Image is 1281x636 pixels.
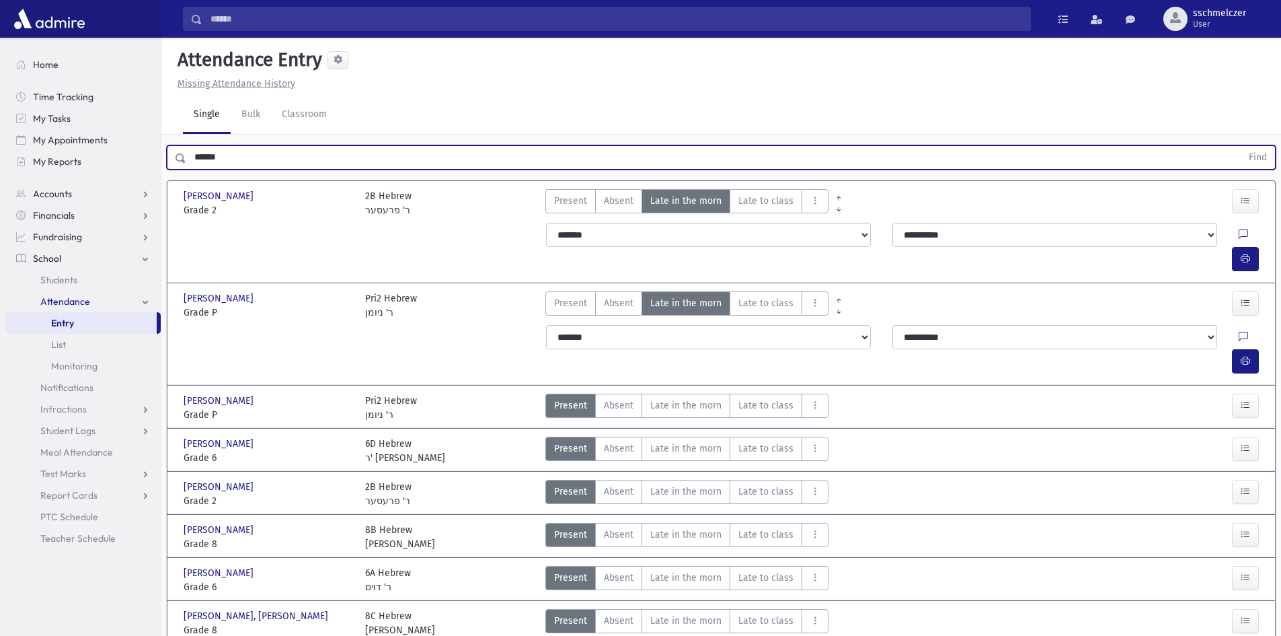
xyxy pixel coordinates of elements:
span: School [33,252,61,264]
a: Financials [5,205,161,226]
span: Notifications [40,382,93,394]
a: Student Logs [5,420,161,441]
div: Pri2 Hebrew ר' ניומן [365,394,417,422]
span: Absent [604,398,633,413]
a: Monitoring [5,355,161,377]
div: 6A Hebrew ר' דוים [365,566,411,594]
span: [PERSON_NAME] [184,394,256,408]
a: PTC Schedule [5,506,161,528]
span: Accounts [33,188,72,200]
span: Present [554,441,587,456]
span: [PERSON_NAME] [184,523,256,537]
span: Late in the morn [650,614,722,628]
a: Teacher Schedule [5,528,161,549]
span: Present [554,194,587,208]
span: Late to class [738,441,793,456]
a: Report Cards [5,485,161,506]
span: Late in the morn [650,571,722,585]
div: AttTypes [545,189,828,217]
img: AdmirePro [11,5,88,32]
span: Fundraising [33,231,82,243]
div: Pri2 Hebrew ר' ניומן [365,291,417,320]
div: AttTypes [545,394,828,422]
span: Late to class [738,485,793,499]
span: [PERSON_NAME], [PERSON_NAME] [184,609,331,623]
a: Accounts [5,183,161,205]
span: Late in the morn [650,296,722,310]
span: Infractions [40,403,87,415]
span: Home [33,59,59,71]
span: [PERSON_NAME] [184,189,256,203]
span: Late in the morn [650,398,722,413]
div: 2B Hebrew ר' פרעסער [365,480,412,508]
span: My Appointments [33,134,108,146]
span: [PERSON_NAME] [184,291,256,306]
span: Entry [51,317,74,329]
span: Absent [604,296,633,310]
span: Grade 6 [184,580,352,594]
span: Late in the morn [650,441,722,456]
span: Late in the morn [650,528,722,542]
span: Attendance [40,295,90,308]
a: Fundraising [5,226,161,248]
a: Students [5,269,161,291]
span: Present [554,571,587,585]
a: Test Marks [5,463,161,485]
span: Students [40,274,77,286]
a: List [5,334,161,355]
a: Time Tracking [5,86,161,108]
span: Grade 2 [184,494,352,508]
span: Test Marks [40,468,86,480]
span: Late to class [738,571,793,585]
div: AttTypes [545,480,828,508]
a: Classroom [271,96,338,134]
span: Late to class [738,398,793,413]
div: AttTypes [545,566,828,594]
a: Entry [5,312,157,334]
button: Find [1241,146,1275,169]
span: Absent [604,571,633,585]
span: Late in the morn [650,194,722,208]
a: Home [5,54,161,75]
span: Present [554,398,587,413]
div: 8B Hebrew [PERSON_NAME] [365,523,435,551]
u: Missing Attendance History [178,78,295,90]
span: My Reports [33,155,81,168]
span: Grade 6 [184,451,352,465]
span: sschmelczer [1193,8,1246,19]
a: Infractions [5,398,161,420]
span: Grade 8 [184,537,352,551]
div: AttTypes [545,437,828,465]
span: Present [554,528,587,542]
span: Financials [33,209,75,221]
span: Late to class [738,194,793,208]
div: AttTypes [545,291,828,320]
span: PTC Schedule [40,511,98,523]
div: AttTypes [545,523,828,551]
a: Notifications [5,377,161,398]
span: Time Tracking [33,91,93,103]
a: School [5,248,161,269]
span: Absent [604,614,633,628]
div: 6D Hebrew ר' [PERSON_NAME] [365,437,445,465]
span: Absent [604,194,633,208]
span: Present [554,485,587,499]
span: [PERSON_NAME] [184,480,256,494]
div: 2B Hebrew ר' פרעסער [365,189,412,217]
input: Search [202,7,1030,31]
span: Late to class [738,528,793,542]
span: Monitoring [51,360,98,372]
span: Absent [604,485,633,499]
a: My Tasks [5,108,161,129]
span: Grade P [184,306,352,320]
span: Student Logs [40,425,95,437]
a: Meal Attendance [5,441,161,463]
span: User [1193,19,1246,30]
a: My Appointments [5,129,161,151]
span: [PERSON_NAME] [184,566,256,580]
span: List [51,339,66,351]
span: [PERSON_NAME] [184,437,256,451]
span: Absent [604,528,633,542]
a: Attendance [5,291,161,312]
h5: Attendance Entry [172,48,322,71]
